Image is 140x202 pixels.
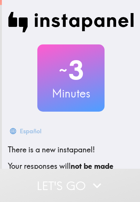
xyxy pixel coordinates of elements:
[8,12,134,32] img: Instapanel
[20,126,41,136] div: Español
[37,55,105,86] h2: 3
[8,124,44,139] button: Español
[37,86,105,101] h3: Minutes
[8,145,95,154] span: There is a new instapanel!
[58,59,68,81] span: ~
